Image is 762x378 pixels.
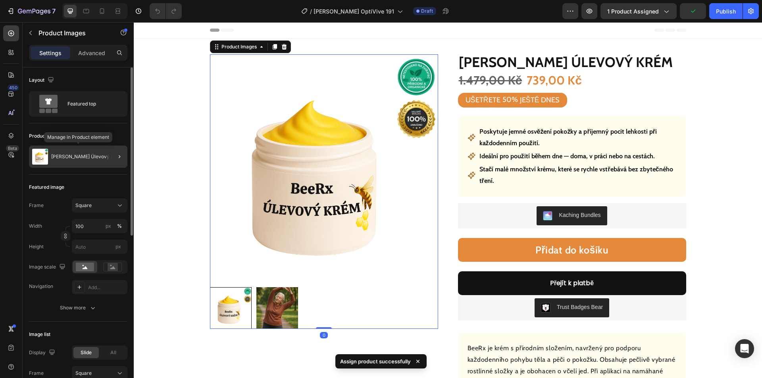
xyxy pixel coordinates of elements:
[421,8,433,15] span: Draft
[324,249,552,273] button: Přejít k platbě
[310,7,312,15] span: /
[709,3,743,19] button: Publish
[72,219,127,233] input: px%
[340,357,411,365] p: Assign product successfully
[72,198,127,213] button: Square
[32,149,48,165] img: product feature img
[600,3,677,19] button: 1 product assigned
[186,310,194,316] div: 0
[104,221,113,231] button: %
[346,104,542,127] p: Poskytuje jemné osvěžení pokožky a příjemný pocit lehkosti při každodenním použití.
[29,331,50,338] div: Image list
[735,339,754,358] div: Open Intercom Messenger
[331,72,368,84] div: UŠETŘETE
[346,129,521,140] p: Ideální pro použití během dne — doma, v práci nebo na cestách.
[39,49,62,57] p: Settings
[38,28,106,38] p: Product Images
[29,75,56,86] div: Layout
[29,132,63,140] div: Product source
[29,347,57,358] div: Display
[8,84,19,91] div: 450
[402,221,475,236] div: Přidat do košíku
[29,301,127,315] button: Show more
[88,284,125,291] div: Add...
[401,276,475,295] button: Trust Badges Bear
[78,49,105,57] p: Advanced
[409,189,419,198] img: KachingBundles.png
[425,189,467,197] div: Kaching Bundles
[150,3,182,19] div: Undo/Redo
[115,244,121,249] span: px
[110,349,116,356] span: All
[385,72,427,84] div: JEŠTĚ DNES
[60,304,97,312] div: Show more
[403,184,473,203] button: Kaching Bundles
[314,7,394,15] span: [PERSON_NAME] OptiVive 191
[134,22,762,378] iframe: Design area
[392,50,449,67] div: 739,00 Kč
[29,223,42,230] label: Width
[324,216,552,240] button: Přidat do košíku
[407,281,417,290] img: CLDR_q6erfwCEAE=.png
[106,223,111,230] div: px
[334,322,542,375] p: BeeRx je krém s přírodním složením, navržený pro podporu každodenního pohybu těla a péči o pokožk...
[75,202,92,209] span: Square
[67,95,116,113] div: Featured top
[115,221,124,231] button: px
[324,32,552,48] h1: [PERSON_NAME] Úlevový krém
[346,142,542,165] p: Stačí malé množství krému, které se rychle vstřebává bez zbytečného tření.
[324,50,389,67] div: 1.479,00 Kč
[3,3,59,19] button: 7
[29,262,67,272] div: Image scale
[416,255,460,267] div: Přejít k platbě
[81,349,92,356] span: Slide
[6,145,19,152] div: Beta
[29,243,44,250] label: Height
[29,184,64,191] div: Featured image
[29,370,44,377] label: Frame
[51,154,123,159] p: [PERSON_NAME] Úlevový krém
[117,223,122,230] div: %
[29,202,44,209] label: Frame
[75,370,92,377] span: Square
[368,72,385,83] div: 50%
[607,7,659,15] span: 1 product assigned
[52,6,56,16] p: 7
[423,281,469,289] div: Trust Badges Bear
[29,283,53,290] div: Navigation
[716,7,736,15] div: Publish
[72,240,127,254] input: px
